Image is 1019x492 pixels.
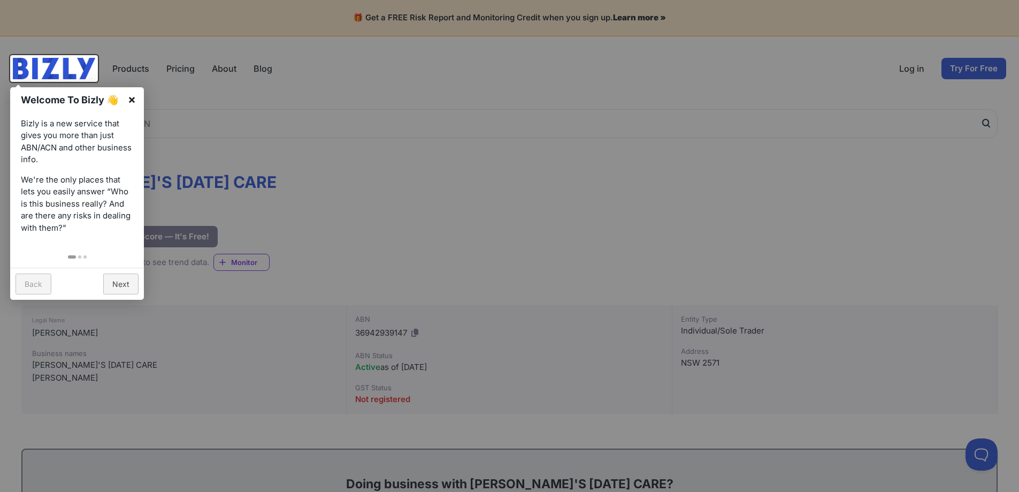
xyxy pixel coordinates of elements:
[103,274,139,294] a: Next
[16,274,51,294] a: Back
[21,93,122,107] h1: Welcome To Bizly 👋
[21,118,133,166] p: Bizly is a new service that gives you more than just ABN/ACN and other business info.
[21,174,133,234] p: We're the only places that lets you easily answer “Who is this business really? And are there any...
[120,87,144,111] a: ×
